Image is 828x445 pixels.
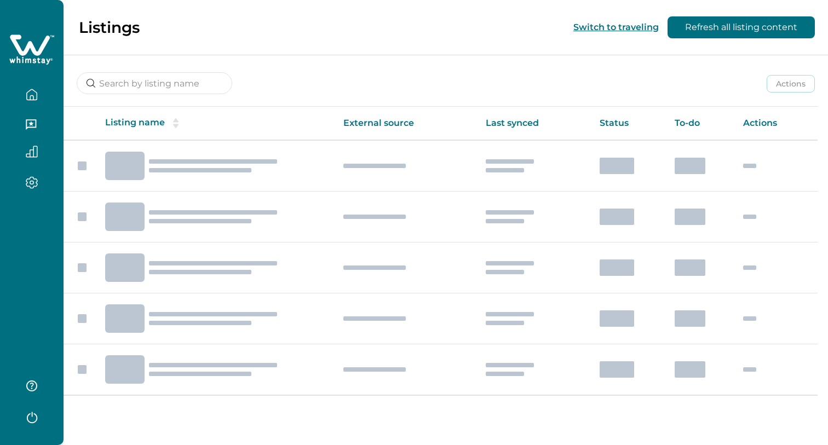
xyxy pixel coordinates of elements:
button: Actions [767,75,815,93]
p: Listings [79,18,140,37]
button: Refresh all listing content [668,16,815,38]
button: sorting [165,118,187,129]
th: Actions [734,107,818,140]
input: Search by listing name [77,72,232,94]
th: Status [591,107,666,140]
th: External source [335,107,477,140]
th: To-do [666,107,735,140]
th: Listing name [96,107,335,140]
th: Last synced [477,107,591,140]
button: Switch to traveling [573,22,659,32]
